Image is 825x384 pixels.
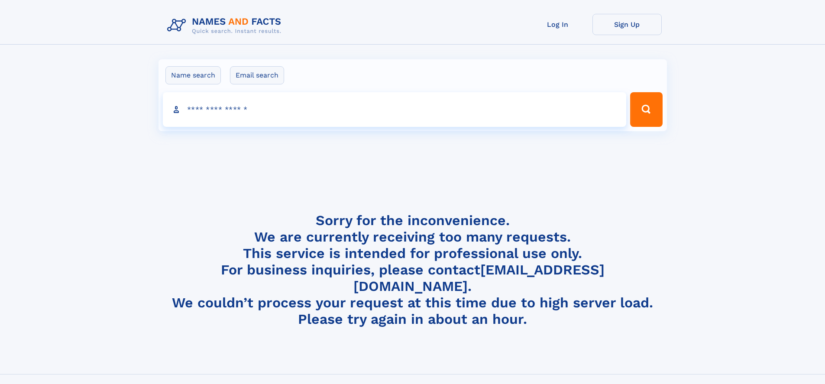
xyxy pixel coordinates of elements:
[523,14,592,35] a: Log In
[164,14,288,37] img: Logo Names and Facts
[165,66,221,84] label: Name search
[230,66,284,84] label: Email search
[163,92,627,127] input: search input
[630,92,662,127] button: Search Button
[164,212,662,328] h4: Sorry for the inconvenience. We are currently receiving too many requests. This service is intend...
[353,261,605,294] a: [EMAIL_ADDRESS][DOMAIN_NAME]
[592,14,662,35] a: Sign Up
